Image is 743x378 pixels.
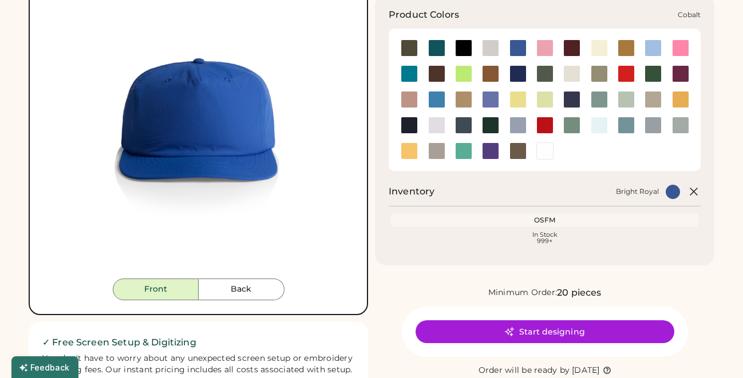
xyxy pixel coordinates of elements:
div: [DATE] [572,365,600,376]
div: Cobalt [678,10,701,19]
div: OSFM [393,216,696,225]
h2: ✓ Free Screen Setup & Digitizing [42,336,354,349]
div: 20 pieces [557,286,601,300]
h3: Product Colors [389,8,459,22]
button: Back [199,278,284,300]
button: Start designing [416,320,674,343]
div: Order will be ready by [479,365,570,376]
div: You don't have to worry about any unexpected screen setup or embroidery digitizing fees. Our inst... [42,353,354,376]
div: Minimum Order: [488,287,558,299]
h2: Inventory [389,185,434,198]
div: In Stock 999+ [393,232,696,244]
iframe: Front Chat [689,327,738,376]
div: Bright Royal [616,187,659,196]
button: Front [113,278,199,300]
